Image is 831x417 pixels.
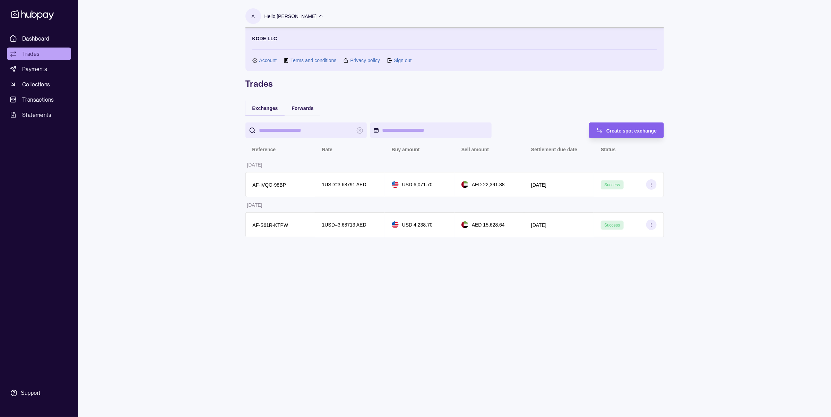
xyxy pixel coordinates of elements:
[531,147,577,152] p: Settlement due date
[461,221,468,228] img: ae
[392,221,399,228] img: us
[22,50,40,58] span: Trades
[252,147,276,152] p: Reference
[7,78,71,91] a: Collections
[589,122,664,138] button: Create spot exchange
[350,57,380,64] a: Privacy policy
[7,386,71,400] a: Support
[604,223,620,228] span: Success
[22,95,54,104] span: Transactions
[259,57,277,64] a: Account
[22,111,51,119] span: Statements
[265,12,317,20] p: Hello, [PERSON_NAME]
[606,128,657,134] span: Create spot exchange
[402,221,433,229] p: USD 4,238.70
[253,182,286,188] p: AF-IVQO-98BP
[22,34,50,43] span: Dashboard
[601,147,616,152] p: Status
[322,181,366,188] p: 1 USD = 3.68791 AED
[531,182,546,188] p: [DATE]
[251,12,254,20] p: A
[472,181,505,188] p: AED 22,391.88
[7,63,71,75] a: Payments
[531,222,546,228] p: [DATE]
[252,35,277,42] p: KODE LLC
[252,105,278,111] span: Exchanges
[245,78,664,89] h1: Trades
[247,202,262,208] p: [DATE]
[7,48,71,60] a: Trades
[7,93,71,106] a: Transactions
[392,147,420,152] p: Buy amount
[461,181,468,188] img: ae
[21,389,40,397] div: Support
[322,221,366,229] p: 1 USD = 3.68713 AED
[292,105,313,111] span: Forwards
[604,182,620,187] span: Success
[461,147,489,152] p: Sell amount
[394,57,412,64] a: Sign out
[7,32,71,45] a: Dashboard
[7,109,71,121] a: Statements
[392,181,399,188] img: us
[247,162,262,168] p: [DATE]
[22,65,47,73] span: Payments
[22,80,50,88] span: Collections
[472,221,505,229] p: AED 15,628.64
[402,181,433,188] p: USD 6,071.70
[291,57,336,64] a: Terms and conditions
[253,222,288,228] p: AF-S61R-KTPW
[322,147,332,152] p: Rate
[259,122,353,138] input: search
